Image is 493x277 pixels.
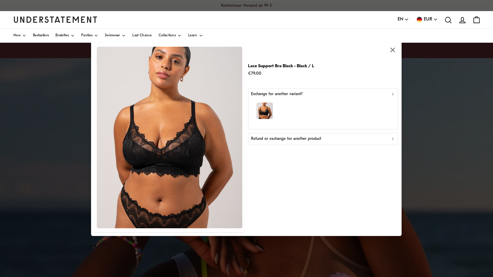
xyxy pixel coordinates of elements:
span: Bestsellers [33,34,49,37]
span: EUR [424,16,432,23]
span: Panties [81,34,92,37]
span: New [13,34,20,37]
a: Last Chance [132,29,152,43]
span: Bralettes [55,34,69,37]
span: Last Chance [132,34,152,37]
a: Bralettes [55,29,75,43]
p: Exchange for another variant? [251,91,302,97]
button: Refund or exchange for another product [248,133,399,145]
span: Collections [159,34,176,37]
a: Swimwear [105,29,126,43]
a: Collections [159,29,181,43]
button: Exchange for another variant?model-name=Poppy|model-size=XL [248,88,399,129]
a: Panties [81,29,98,43]
a: Understatement Homepage [13,16,97,23]
span: Learn [188,34,197,37]
button: EUR [416,16,438,23]
p: €79.00 [248,70,315,77]
span: EN [398,16,403,23]
span: Swimwear [105,34,120,37]
button: EN [398,16,409,23]
img: SABO-BRA-XXL-018_01.jpg [97,47,243,228]
p: Lace Support Bra Black - Black / L [248,63,315,70]
p: Refund or exchange for another product [251,136,321,142]
a: New [13,29,26,43]
img: model-name=Poppy|model-size=XL [256,103,273,119]
a: Bestsellers [33,29,49,43]
a: Learn [188,29,203,43]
